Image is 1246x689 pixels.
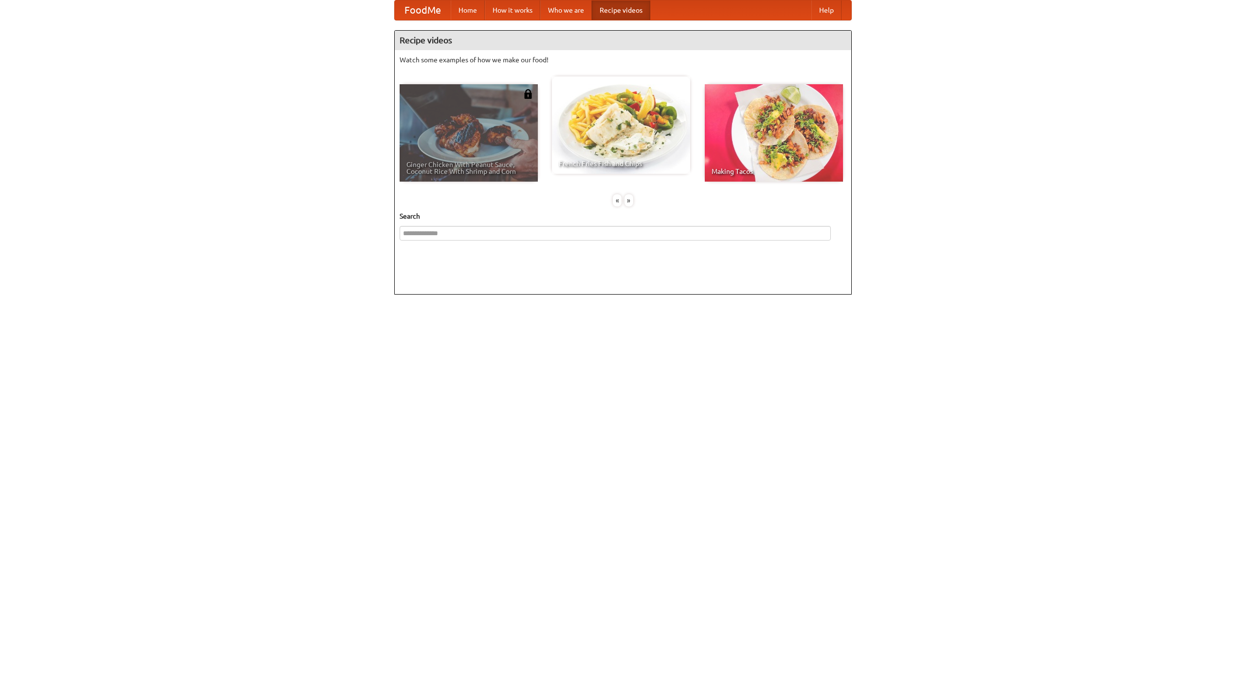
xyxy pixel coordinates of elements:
a: Help [811,0,842,20]
p: Watch some examples of how we make our food! [400,55,846,65]
div: « [613,194,622,206]
span: Making Tacos [712,168,836,175]
a: FoodMe [395,0,451,20]
h5: Search [400,211,846,221]
span: French Fries Fish and Chips [559,160,683,167]
a: French Fries Fish and Chips [552,76,690,174]
a: Home [451,0,485,20]
img: 483408.png [523,89,533,99]
a: Who we are [540,0,592,20]
a: Making Tacos [705,84,843,182]
h4: Recipe videos [395,31,851,50]
div: » [624,194,633,206]
a: How it works [485,0,540,20]
a: Recipe videos [592,0,650,20]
